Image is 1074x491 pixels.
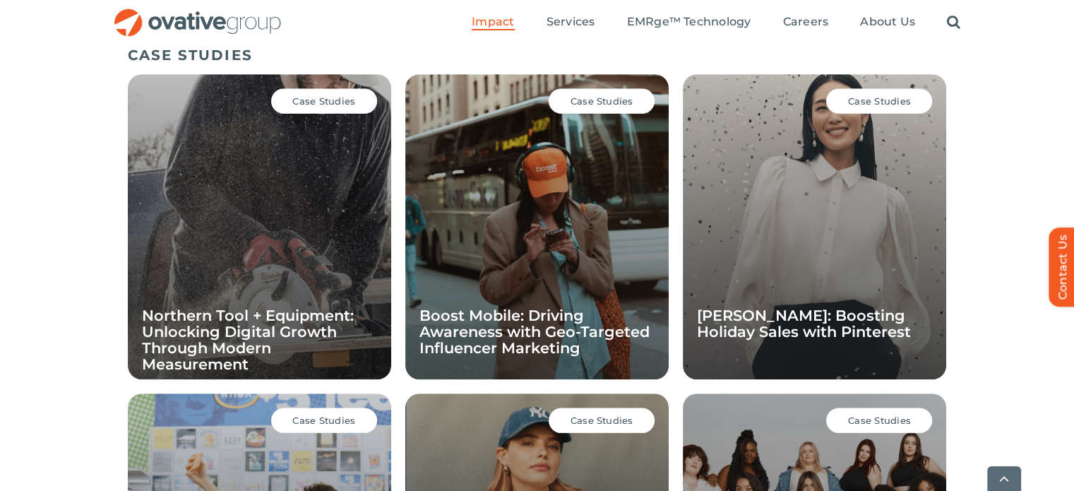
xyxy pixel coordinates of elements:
[860,15,915,30] a: About Us
[472,15,514,30] a: Impact
[547,15,595,30] a: Services
[128,47,947,64] h5: CASE STUDIES
[472,15,514,29] span: Impact
[113,7,282,20] a: OG_Full_horizontal_RGB
[697,307,911,341] a: [PERSON_NAME]: Boosting Holiday Sales with Pinterest
[142,307,354,373] a: Northern Tool + Equipment: Unlocking Digital Growth Through Modern Measurement
[626,15,751,29] span: EMRge™ Technology
[419,307,650,357] a: Boost Mobile: Driving Awareness with Geo-Targeted Influencer Marketing
[860,15,915,29] span: About Us
[947,15,960,30] a: Search
[783,15,829,29] span: Careers
[547,15,595,29] span: Services
[783,15,829,30] a: Careers
[626,15,751,30] a: EMRge™ Technology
